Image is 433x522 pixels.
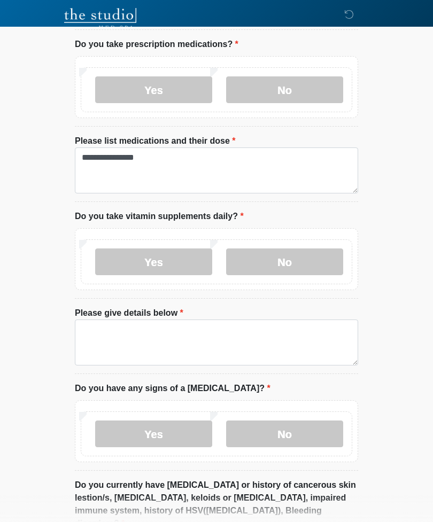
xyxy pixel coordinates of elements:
[75,382,270,395] label: Do you have any signs of a [MEDICAL_DATA]?
[226,420,343,447] label: No
[75,307,183,320] label: Please give details below
[95,420,212,447] label: Yes
[95,248,212,275] label: Yes
[95,76,212,103] label: Yes
[226,76,343,103] label: No
[75,210,244,223] label: Do you take vitamin supplements daily?
[64,8,136,29] img: The Studio Med Spa Logo
[75,38,238,51] label: Do you take prescription medications?
[226,248,343,275] label: No
[75,135,236,147] label: Please list medications and their dose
